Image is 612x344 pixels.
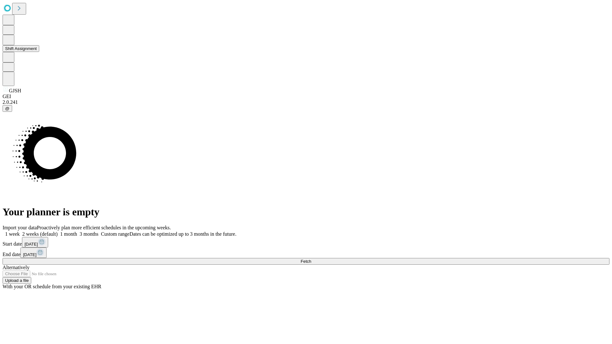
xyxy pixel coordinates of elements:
[22,231,58,237] span: 2 weeks (default)
[3,99,609,105] div: 2.0.241
[3,247,609,258] div: End date
[3,284,101,289] span: With your OR schedule from your existing EHR
[5,231,20,237] span: 1 week
[60,231,77,237] span: 1 month
[25,242,38,247] span: [DATE]
[5,106,10,111] span: @
[3,105,12,112] button: @
[3,237,609,247] div: Start date
[80,231,98,237] span: 3 months
[3,225,37,230] span: Import your data
[37,225,171,230] span: Proactively plan more efficient schedules in the upcoming weeks.
[22,237,48,247] button: [DATE]
[9,88,21,93] span: GJSH
[23,252,36,257] span: [DATE]
[3,94,609,99] div: GEI
[101,231,129,237] span: Custom range
[3,206,609,218] h1: Your planner is empty
[129,231,236,237] span: Dates can be optimized up to 3 months in the future.
[3,277,31,284] button: Upload a file
[3,265,29,270] span: Alternatively
[3,45,39,52] button: Shift Assignment
[301,259,311,264] span: Fetch
[3,258,609,265] button: Fetch
[20,247,47,258] button: [DATE]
